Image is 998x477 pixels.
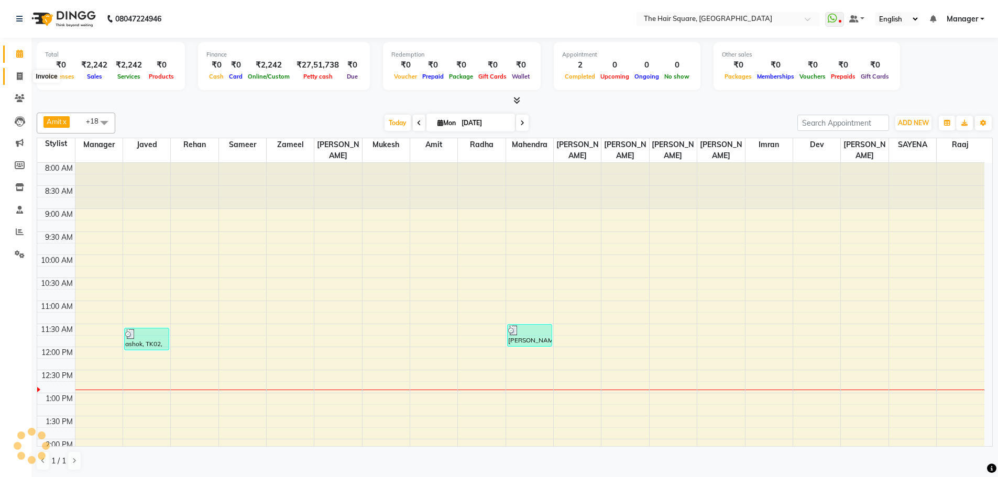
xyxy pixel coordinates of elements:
[722,50,892,59] div: Other sales
[115,73,143,80] span: Services
[562,50,692,59] div: Appointment
[86,117,106,125] span: +18
[37,138,75,149] div: Stylist
[828,73,858,80] span: Prepaids
[43,186,75,197] div: 8:30 AM
[420,59,446,71] div: ₹0
[75,138,123,151] span: Manager
[858,59,892,71] div: ₹0
[219,138,266,151] span: Sameer
[697,138,744,162] span: [PERSON_NAME]
[363,138,410,151] span: Mukesh
[112,59,146,71] div: ₹2,242
[446,73,476,80] span: Package
[828,59,858,71] div: ₹0
[797,59,828,71] div: ₹0
[858,73,892,80] span: Gift Cards
[601,138,649,162] span: [PERSON_NAME]
[77,59,112,71] div: ₹2,242
[226,59,245,71] div: ₹0
[115,4,161,34] b: 08047224946
[314,138,361,162] span: [PERSON_NAME]
[47,117,62,126] span: Amit
[245,59,292,71] div: ₹2,242
[554,138,601,162] span: [PERSON_NAME]
[632,73,662,80] span: Ongoing
[206,50,361,59] div: Finance
[722,59,754,71] div: ₹0
[39,278,75,289] div: 10:30 AM
[509,59,532,71] div: ₹0
[797,73,828,80] span: Vouchers
[301,73,335,80] span: Petty cash
[146,73,177,80] span: Products
[458,138,505,151] span: Radha
[476,73,509,80] span: Gift Cards
[344,73,360,80] span: Due
[898,119,929,127] span: ADD NEW
[598,73,632,80] span: Upcoming
[895,116,931,130] button: ADD NEW
[632,59,662,71] div: 0
[27,4,98,34] img: logo
[39,301,75,312] div: 11:00 AM
[51,456,66,467] span: 1 / 1
[125,328,169,350] div: ashok, TK02, 11:35 AM-12:05 PM, Hair Care - Haircut
[662,59,692,71] div: 0
[206,73,226,80] span: Cash
[39,324,75,335] div: 11:30 AM
[476,59,509,71] div: ₹0
[39,255,75,266] div: 10:00 AM
[446,59,476,71] div: ₹0
[458,115,511,131] input: 2025-09-01
[506,138,553,151] span: Mahendra
[391,73,420,80] span: Voucher
[745,138,793,151] span: Imran
[43,209,75,220] div: 9:00 AM
[722,73,754,80] span: Packages
[598,59,632,71] div: 0
[508,325,552,346] div: [PERSON_NAME], TK01, 11:30 AM-12:00 PM, Hair care - Deep conditioning
[391,50,532,59] div: Redemption
[43,439,75,450] div: 2:00 PM
[43,163,75,174] div: 8:00 AM
[206,59,226,71] div: ₹0
[435,119,458,127] span: Mon
[146,59,177,71] div: ₹0
[793,138,840,151] span: Dev
[43,232,75,243] div: 9:30 AM
[292,59,343,71] div: ₹27,51,738
[226,73,245,80] span: Card
[754,73,797,80] span: Memberships
[650,138,697,162] span: [PERSON_NAME]
[267,138,314,151] span: Zameel
[797,115,889,131] input: Search Appointment
[385,115,411,131] span: Today
[43,416,75,427] div: 1:30 PM
[562,59,598,71] div: 2
[754,59,797,71] div: ₹0
[889,138,936,151] span: SAYENA
[39,347,75,358] div: 12:00 PM
[410,138,457,151] span: Amit
[245,73,292,80] span: Online/Custom
[937,138,984,151] span: Raaj
[33,70,60,83] div: Invoice
[123,138,170,151] span: Javed
[62,117,67,126] a: x
[43,393,75,404] div: 1:00 PM
[84,73,105,80] span: Sales
[509,73,532,80] span: Wallet
[171,138,218,151] span: Rehan
[45,50,177,59] div: Total
[39,370,75,381] div: 12:30 PM
[391,59,420,71] div: ₹0
[343,59,361,71] div: ₹0
[562,73,598,80] span: Completed
[420,73,446,80] span: Prepaid
[662,73,692,80] span: No show
[841,138,888,162] span: [PERSON_NAME]
[45,59,77,71] div: ₹0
